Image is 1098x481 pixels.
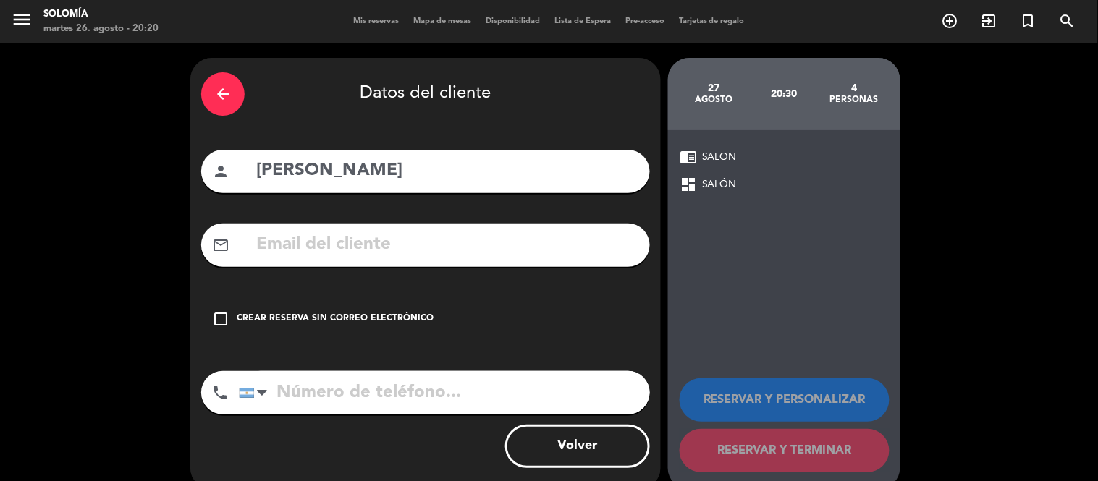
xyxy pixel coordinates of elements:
[680,378,890,422] button: RESERVAR Y PERSONALIZAR
[679,82,749,94] div: 27
[680,429,890,472] button: RESERVAR Y TERMINAR
[212,310,229,328] i: check_box_outline_blank
[1020,12,1037,30] i: turned_in_not
[478,17,547,25] span: Disponibilidad
[255,230,639,260] input: Email del cliente
[346,17,406,25] span: Mis reservas
[1059,12,1076,30] i: search
[680,148,697,166] span: chrome_reader_mode
[406,17,478,25] span: Mapa de mesas
[201,69,650,119] div: Datos del cliente
[212,163,229,180] i: person
[680,176,697,193] span: dashboard
[819,82,890,94] div: 4
[211,384,229,401] i: phone
[237,312,434,326] div: Crear reserva sin correo electrónico
[255,156,639,186] input: Nombre del cliente
[819,94,890,106] div: personas
[43,7,159,22] div: Solomía
[749,69,819,119] div: 20:30
[942,12,959,30] i: add_circle_outline
[212,237,229,254] i: mail_outline
[214,85,232,103] i: arrow_back
[240,372,273,414] div: Argentina: +54
[43,22,159,36] div: martes 26. agosto - 20:20
[11,9,33,35] button: menu
[547,17,618,25] span: Lista de Espera
[672,17,752,25] span: Tarjetas de regalo
[702,176,737,193] span: SALÓN
[981,12,998,30] i: exit_to_app
[505,425,650,468] button: Volver
[11,9,33,30] i: menu
[618,17,672,25] span: Pre-acceso
[679,94,749,106] div: agosto
[239,371,650,414] input: Número de teléfono...
[702,149,737,166] span: SALON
